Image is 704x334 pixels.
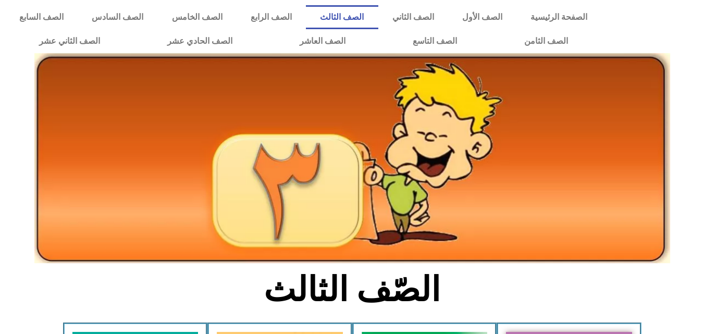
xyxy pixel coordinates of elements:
[306,5,378,29] a: الصف الثالث
[448,5,516,29] a: الصف الأول
[158,5,237,29] a: الصف الخامس
[379,29,490,53] a: الصف التاسع
[5,29,133,53] a: الصف الثاني عشر
[490,29,601,53] a: الصف الثامن
[378,5,448,29] a: الصف الثاني
[5,5,78,29] a: الصف السابع
[516,5,601,29] a: الصفحة الرئيسية
[237,5,306,29] a: الصف الرابع
[78,5,157,29] a: الصف السادس
[133,29,266,53] a: الصف الحادي عشر
[180,269,524,310] h2: الصّف الثالث
[266,29,379,53] a: الصف العاشر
